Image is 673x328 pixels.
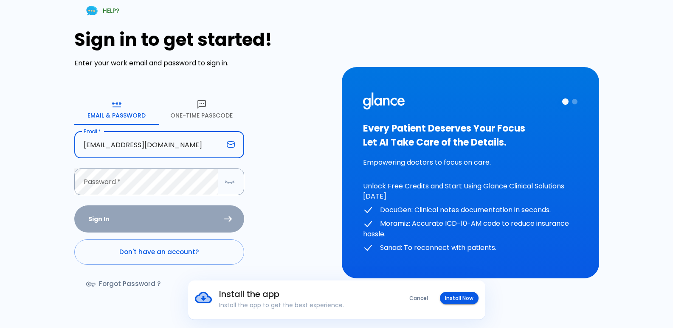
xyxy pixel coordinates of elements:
[363,205,578,216] p: DocuGen: Clinical notes documentation in seconds.
[84,3,99,18] img: Chat Support
[84,128,101,135] label: Email
[363,243,578,253] p: Sanad: To reconnect with patients.
[74,272,174,296] a: Forgot Password ?
[74,58,332,68] p: Enter your work email and password to sign in.
[363,181,578,202] p: Unlock Free Credits and Start Using Glance Clinical Solutions [DATE]
[74,94,159,125] button: Email & Password
[74,29,332,50] h1: Sign in to get started!
[74,132,223,158] input: dr.ahmed@clinic.com
[159,94,244,125] button: One-Time Passcode
[440,292,479,304] button: Install Now
[363,219,578,239] p: Moramiz: Accurate ICD-10-AM code to reduce insurance hassle.
[363,157,578,168] p: Empowering doctors to focus on care.
[219,301,382,309] p: Install the app to get the best experience.
[74,239,244,265] a: Don't have an account?
[363,121,578,149] h3: Every Patient Deserves Your Focus Let AI Take Care of the Details.
[404,292,433,304] button: Cancel
[219,287,382,301] h6: Install the app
